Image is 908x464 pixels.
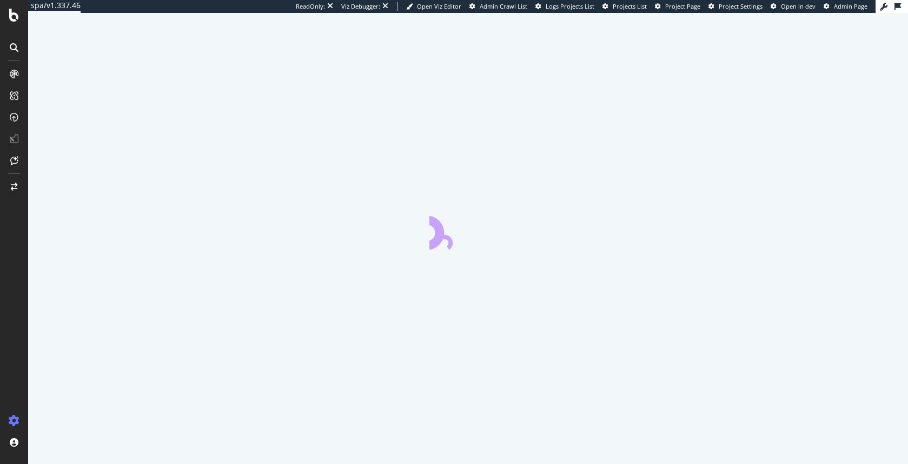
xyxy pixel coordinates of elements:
span: Project Page [665,2,700,10]
a: Projects List [602,2,647,11]
span: Admin Crawl List [480,2,527,10]
div: ReadOnly: [296,2,325,11]
span: Open Viz Editor [417,2,461,10]
div: Viz Debugger: [341,2,380,11]
span: Open in dev [781,2,816,10]
a: Open in dev [771,2,816,11]
div: animation [429,211,507,250]
span: Project Settings [719,2,763,10]
a: Admin Crawl List [469,2,527,11]
span: Admin Page [834,2,867,10]
a: Open Viz Editor [406,2,461,11]
a: Project Page [655,2,700,11]
a: Logs Projects List [535,2,594,11]
span: Logs Projects List [546,2,594,10]
span: Projects List [613,2,647,10]
a: Project Settings [708,2,763,11]
a: Admin Page [824,2,867,11]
